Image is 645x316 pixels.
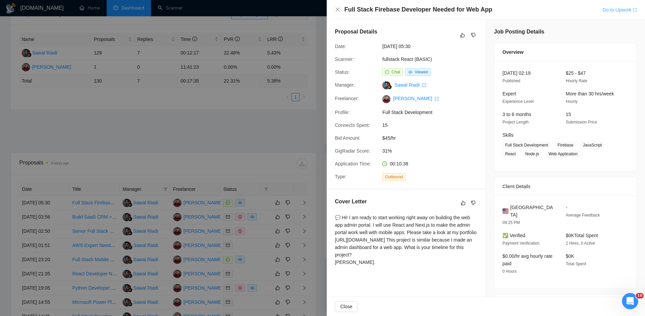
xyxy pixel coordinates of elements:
[335,148,370,154] span: GigRadar Score:
[335,7,340,13] button: Close
[566,233,598,238] span: $0K Total Spent
[382,147,484,155] span: 31%
[622,293,638,309] iframe: Intercom live chat
[435,97,439,101] span: export
[502,295,628,313] div: Job Description
[382,57,432,62] a: fullstack React (BASIC)
[335,214,477,266] div: 💬 Hi! I am ready to start working right away on building the web app admin portal. I will use Rea...
[502,120,529,125] span: Project Length
[566,262,586,266] span: Total Spent
[566,112,571,117] span: 15
[461,200,466,206] span: like
[502,70,531,76] span: [DATE] 02:19
[502,241,539,246] span: Payment Verification
[458,31,467,39] button: like
[494,28,544,36] h5: Job Posting Details
[335,110,350,115] span: Profile:
[382,109,484,116] span: Full Stack Development
[340,303,352,310] span: Close
[566,213,600,218] span: Average Feedback
[566,91,614,96] span: More than 30 hrs/week
[335,82,355,88] span: Manager:
[502,207,509,215] img: 🇺🇸
[335,7,340,12] span: close
[566,99,578,104] span: Hourly
[335,44,346,49] span: Date:
[382,95,390,103] img: c1Solt7VbwHmdfN9daG-llb3HtbK8lHyvFES2IJpurApVoU8T7FGrScjE2ec-Wjl2v
[580,141,604,149] span: JavaScript
[633,8,637,12] span: export
[502,150,518,158] span: React
[566,241,595,246] span: 2 Hires, 0 Active
[391,70,400,74] span: Chat
[390,161,408,166] span: 00:10:38
[387,85,392,89] img: gigradar-bm.png
[471,32,476,38] span: dislike
[460,32,465,38] span: like
[502,99,534,104] span: Experience Level
[566,78,587,83] span: Hourly Rate
[335,69,350,75] span: Status:
[546,150,580,158] span: Web Application
[408,70,412,74] span: eye
[602,7,637,13] a: Go to Upworkexport
[566,120,597,125] span: Submission Price
[566,70,586,76] span: $25 - $47
[422,83,426,87] span: export
[502,48,523,56] span: Overview
[335,96,359,101] span: Freelancer:
[335,28,377,36] h5: Proposal Details
[566,253,574,259] span: $0K
[502,78,520,83] span: Published
[502,91,516,96] span: Expert
[344,5,492,14] h4: Full Stack Firebase Developer Needed for Web App
[459,199,467,207] button: like
[502,233,525,238] span: ✅ Verified
[502,253,553,266] span: $0.00/hr avg hourly rate paid
[382,173,406,181] span: Outbound
[415,70,428,74] span: Viewed
[502,141,551,149] span: Full Stack Development
[335,161,371,166] span: Application Time:
[502,177,628,196] div: Client Details
[382,121,484,129] span: 15
[335,174,346,179] span: Type:
[469,31,477,39] button: dislike
[335,122,370,128] span: Connects Spent:
[394,82,426,88] a: Sawal Riadi export
[522,150,542,158] span: Node.js
[636,293,644,298] span: 10
[393,96,439,101] a: [PERSON_NAME] export
[502,112,531,117] span: 3 to 6 months
[382,43,484,50] span: [DATE] 05:30
[335,198,367,206] h5: Cover Letter
[382,134,484,142] span: $45/hr
[502,269,517,274] span: 0 Hours
[382,161,387,166] span: clock-circle
[510,204,555,219] span: [GEOGRAPHIC_DATA]
[502,132,514,138] span: Skills
[502,220,520,225] span: 09:25 PM
[471,200,476,206] span: dislike
[335,135,361,141] span: Bid Amount:
[385,70,389,74] span: message
[566,205,567,210] span: -
[469,199,477,207] button: dislike
[335,301,358,312] button: Close
[335,57,354,62] span: Scanner:
[555,141,576,149] span: Firebase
